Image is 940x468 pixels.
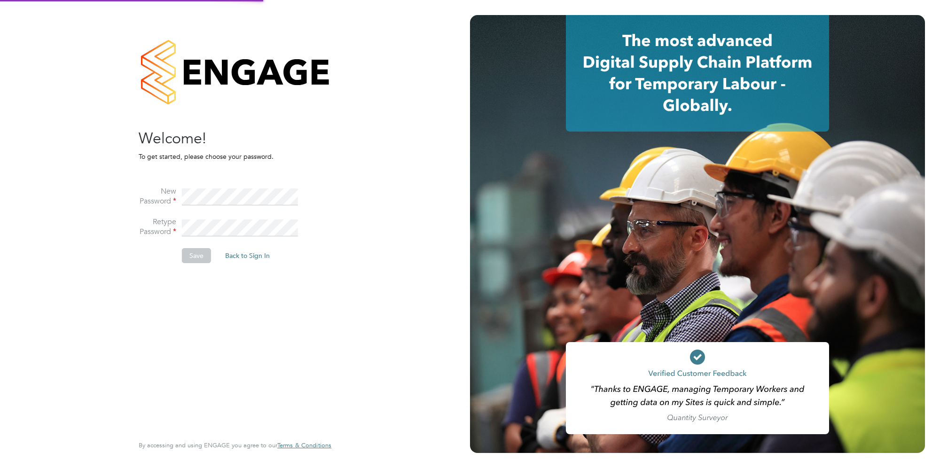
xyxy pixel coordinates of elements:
span: Terms & Conditions [277,441,331,449]
label: New Password [139,187,176,206]
p: To get started, please choose your password. [139,152,322,161]
h2: Welcome! [139,129,322,148]
button: Save [182,248,211,263]
label: Retype Password [139,217,176,237]
span: By accessing and using ENGAGE you agree to our [139,441,331,449]
a: Terms & Conditions [277,442,331,449]
button: Back to Sign In [218,248,277,263]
